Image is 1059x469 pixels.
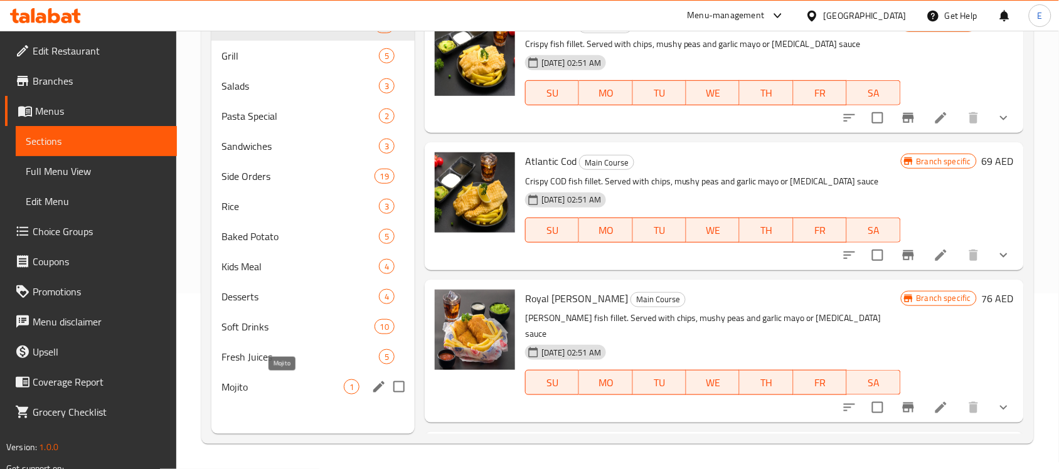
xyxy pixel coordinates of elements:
[633,80,686,105] button: TU
[33,43,167,58] span: Edit Restaurant
[5,367,177,397] a: Coverage Report
[5,216,177,246] a: Choice Groups
[379,229,395,244] div: items
[631,292,685,307] span: Main Course
[221,78,379,93] div: Salads
[740,370,793,395] button: TH
[525,80,579,105] button: SU
[221,199,379,214] div: Rice
[435,152,515,233] img: Atlantic Cod
[691,84,735,102] span: WE
[525,152,577,171] span: Atlantic Cod
[221,259,379,274] span: Kids Meal
[834,103,865,133] button: sort-choices
[525,36,901,52] p: Crispy fish fillet. Served with chips, mushy peas and garlic mayo or [MEDICAL_DATA] sauce
[584,84,627,102] span: MO
[211,372,415,402] div: Mojito1edit
[221,349,379,364] span: Fresh Juices
[834,240,865,270] button: sort-choices
[380,80,394,92] span: 3
[39,439,58,455] span: 1.0.0
[33,314,167,329] span: Menu disclaimer
[989,103,1019,133] button: show more
[934,110,949,125] a: Edit menu item
[996,400,1011,415] svg: Show Choices
[852,84,895,102] span: SA
[982,16,1014,33] h6: 54 AED
[33,73,167,88] span: Branches
[33,344,167,359] span: Upsell
[531,221,574,240] span: SU
[221,379,344,394] span: Mojito
[375,169,395,184] div: items
[211,221,415,251] div: Baked Potato5
[221,48,379,63] span: Grill
[536,194,606,206] span: [DATE] 02:51 AM
[5,96,177,126] a: Menus
[5,307,177,337] a: Menu disclaimer
[794,218,847,243] button: FR
[221,169,374,184] div: Side Orders
[221,139,379,154] span: Sandwiches
[5,36,177,66] a: Edit Restaurant
[740,218,793,243] button: TH
[379,349,395,364] div: items
[865,105,891,131] span: Select to update
[33,284,167,299] span: Promotions
[799,221,842,240] span: FR
[26,194,167,209] span: Edit Menu
[379,289,395,304] div: items
[959,103,989,133] button: delete
[379,199,395,214] div: items
[865,242,891,268] span: Select to update
[344,379,359,394] div: items
[26,134,167,149] span: Sections
[380,291,394,303] span: 4
[5,397,177,427] a: Grocery Checklist
[344,381,359,393] span: 1
[638,374,681,392] span: TU
[380,50,394,62] span: 5
[584,221,627,240] span: MO
[5,277,177,307] a: Promotions
[799,374,842,392] span: FR
[536,57,606,69] span: [DATE] 02:51 AM
[688,8,765,23] div: Menu-management
[691,221,735,240] span: WE
[16,186,177,216] a: Edit Menu
[211,41,415,71] div: Grill5
[5,66,177,96] a: Branches
[686,80,740,105] button: WE
[5,246,177,277] a: Coupons
[893,393,923,423] button: Branch-specific-item
[35,103,167,119] span: Menus
[435,290,515,370] img: Royal Haddock
[580,155,634,170] span: Main Course
[893,240,923,270] button: Branch-specific-item
[824,9,907,23] div: [GEOGRAPHIC_DATA]
[525,310,901,342] p: [PERSON_NAME] fish fillet. Served with chips, mushy peas and garlic mayo or [MEDICAL_DATA] sauce
[221,319,374,334] span: Soft Drinks
[211,161,415,191] div: Side Orders19
[982,152,1014,170] h6: 69 AED
[221,108,379,124] span: Pasta Special
[221,229,379,244] span: Baked Potato
[1038,9,1043,23] span: E
[525,370,579,395] button: SU
[33,254,167,269] span: Coupons
[745,84,788,102] span: TH
[525,218,579,243] button: SU
[794,80,847,105] button: FR
[536,347,606,359] span: [DATE] 02:51 AM
[221,289,379,304] span: Desserts
[852,221,895,240] span: SA
[686,218,740,243] button: WE
[211,131,415,161] div: Sandwiches3
[211,251,415,282] div: Kids Meal4
[847,218,900,243] button: SA
[525,289,628,308] span: Royal [PERSON_NAME]
[531,84,574,102] span: SU
[633,218,686,243] button: TU
[370,377,388,396] button: edit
